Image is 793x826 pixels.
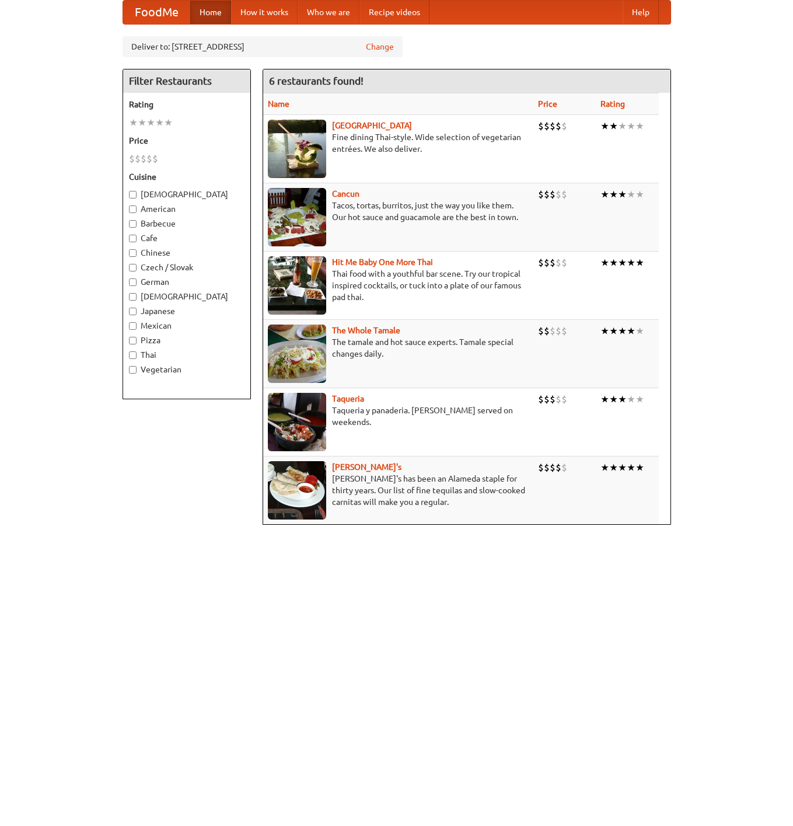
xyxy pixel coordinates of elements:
[129,249,137,257] input: Chinese
[164,116,173,129] li: ★
[129,364,244,375] label: Vegetarian
[618,120,627,133] li: ★
[538,120,544,133] li: $
[123,69,250,93] h4: Filter Restaurants
[627,188,635,201] li: ★
[129,308,137,315] input: Japanese
[538,256,544,269] li: $
[618,325,627,337] li: ★
[609,256,618,269] li: ★
[129,205,137,213] input: American
[544,393,550,406] li: $
[332,121,412,130] b: [GEOGRAPHIC_DATA]
[556,325,561,337] li: $
[618,461,627,474] li: ★
[268,131,529,155] p: Fine dining Thai-style. Wide selection of vegetarian entrées. We also deliver.
[129,337,137,344] input: Pizza
[129,191,137,198] input: [DEMOGRAPHIC_DATA]
[129,334,244,346] label: Pizza
[561,256,567,269] li: $
[609,461,618,474] li: ★
[627,325,635,337] li: ★
[544,188,550,201] li: $
[618,256,627,269] li: ★
[561,188,567,201] li: $
[332,189,359,198] a: Cancun
[129,152,135,165] li: $
[268,256,326,315] img: babythai.jpg
[600,461,609,474] li: ★
[635,188,644,201] li: ★
[155,116,164,129] li: ★
[129,171,244,183] h5: Cuisine
[332,394,364,403] b: Taqueria
[627,461,635,474] li: ★
[600,256,609,269] li: ★
[544,120,550,133] li: $
[550,325,556,337] li: $
[623,1,659,24] a: Help
[123,36,403,57] div: Deliver to: [STREET_ADDRESS]
[600,325,609,337] li: ★
[129,351,137,359] input: Thai
[538,393,544,406] li: $
[129,218,244,229] label: Barbecue
[268,461,326,520] img: pedros.jpg
[635,461,644,474] li: ★
[129,135,244,147] h5: Price
[609,120,618,133] li: ★
[129,189,244,200] label: [DEMOGRAPHIC_DATA]
[123,1,190,24] a: FoodMe
[635,325,644,337] li: ★
[129,99,244,110] h5: Rating
[129,305,244,317] label: Japanese
[538,99,557,109] a: Price
[268,473,529,508] p: [PERSON_NAME]'s has been an Alameda staple for thirty years. Our list of fine tequilas and slow-c...
[129,276,244,288] label: German
[129,262,244,273] label: Czech / Slovak
[635,120,644,133] li: ★
[268,188,326,246] img: cancun.jpg
[268,99,289,109] a: Name
[556,393,561,406] li: $
[268,325,326,383] img: wholetamale.jpg
[129,293,137,301] input: [DEMOGRAPHIC_DATA]
[268,120,326,178] img: satay.jpg
[556,188,561,201] li: $
[627,120,635,133] li: ★
[609,188,618,201] li: ★
[332,326,400,335] a: The Whole Tamale
[268,393,326,451] img: taqueria.jpg
[129,349,244,361] label: Thai
[332,257,433,267] a: Hit Me Baby One More Thai
[609,325,618,337] li: ★
[298,1,359,24] a: Who we are
[538,325,544,337] li: $
[609,393,618,406] li: ★
[544,461,550,474] li: $
[538,461,544,474] li: $
[268,405,529,428] p: Taqueria y panaderia. [PERSON_NAME] served on weekends.
[561,325,567,337] li: $
[538,188,544,201] li: $
[618,188,627,201] li: ★
[561,393,567,406] li: $
[550,256,556,269] li: $
[544,325,550,337] li: $
[135,152,141,165] li: $
[129,366,137,374] input: Vegetarian
[146,116,155,129] li: ★
[231,1,298,24] a: How it works
[129,320,244,332] label: Mexican
[627,393,635,406] li: ★
[129,291,244,302] label: [DEMOGRAPHIC_DATA]
[268,200,529,223] p: Tacos, tortas, burritos, just the way you like them. Our hot sauce and guacamole are the best in ...
[268,268,529,303] p: Thai food with a youthful bar scene. Try our tropical inspired cocktails, or tuck into a plate of...
[635,256,644,269] li: ★
[129,232,244,244] label: Cafe
[141,152,146,165] li: $
[332,462,401,472] b: [PERSON_NAME]'s
[129,264,137,271] input: Czech / Slovak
